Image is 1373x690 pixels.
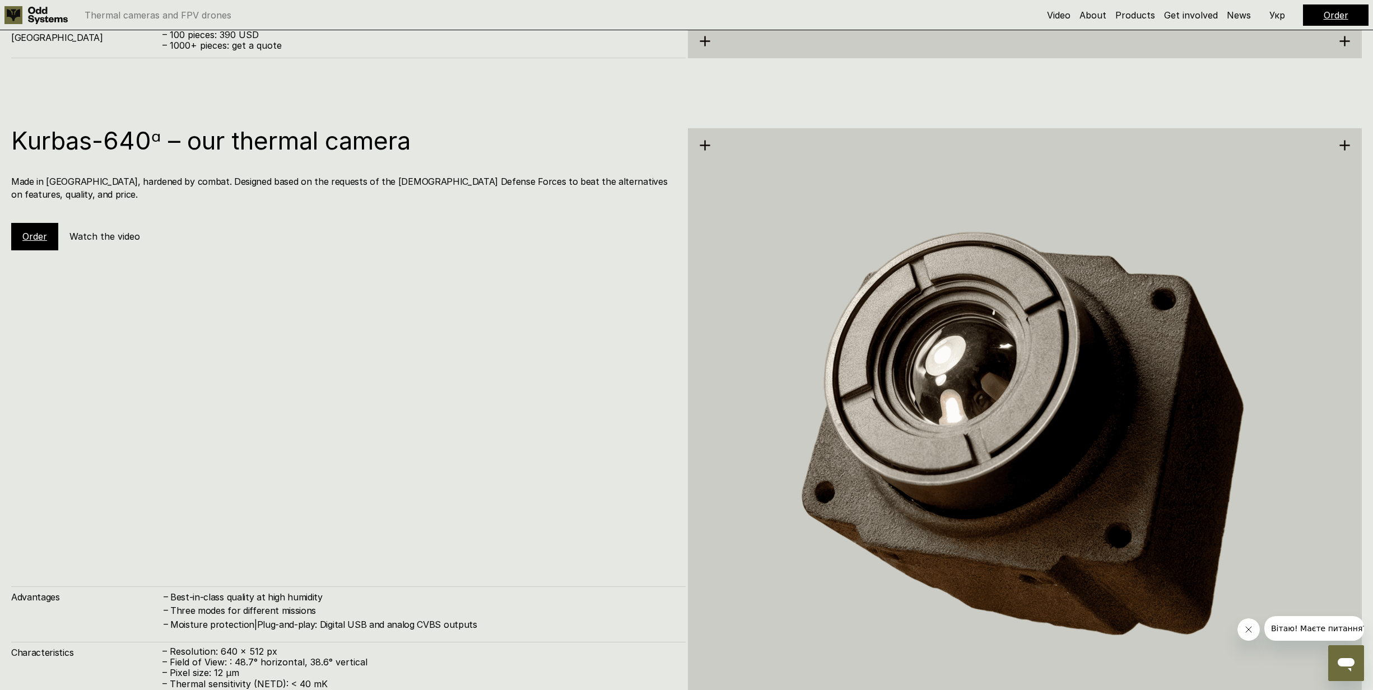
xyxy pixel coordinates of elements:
h4: Three modes for different missions [170,604,674,617]
h4: – [164,590,168,603]
h4: Best-in-class quality at high humidity [170,591,674,603]
p: – Field of View: : 48.7° horizontal, 38.6° vertical [162,657,674,668]
a: Products [1115,10,1155,21]
iframe: Button to launch messaging window [1328,645,1364,681]
h4: Moisture protection|Plug-and-play: Digital USB and analog CVBS outputs [170,618,674,631]
iframe: Message from company [1264,616,1364,641]
h4: – [164,618,168,630]
h4: Estimated prices in [GEOGRAPHIC_DATA] [11,19,162,44]
p: – Thermal sensitivity (NETD): < 40 mK [162,679,674,689]
a: Get involved [1164,10,1218,21]
p: Thermal cameras and FPV drones [85,11,231,20]
h4: Advantages [11,591,162,603]
span: Вітаю! Маєте питання? [7,8,103,17]
h4: – [164,604,168,616]
p: Укр [1269,11,1285,20]
a: Video [1047,10,1071,21]
h5: Watch the video [69,230,140,243]
p: – Pixel size: 12 µm [162,668,674,678]
a: Order [1324,10,1348,21]
a: About [1079,10,1106,21]
iframe: Close message [1237,618,1260,641]
a: News [1227,10,1251,21]
p: – Resolution: 640 x 512 px [162,646,674,657]
p: – 1 piece: 410 USD – 100 pieces: 390 USD – 1000+ pieces: get a quote [162,19,674,52]
h4: Made in [GEOGRAPHIC_DATA], hardened by combat. Designed based on the requests of the [DEMOGRAPHIC... [11,175,674,201]
a: Order [22,231,47,242]
h1: Kurbas-640ᵅ – our thermal camera [11,128,674,153]
h4: Characteristics [11,646,162,659]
